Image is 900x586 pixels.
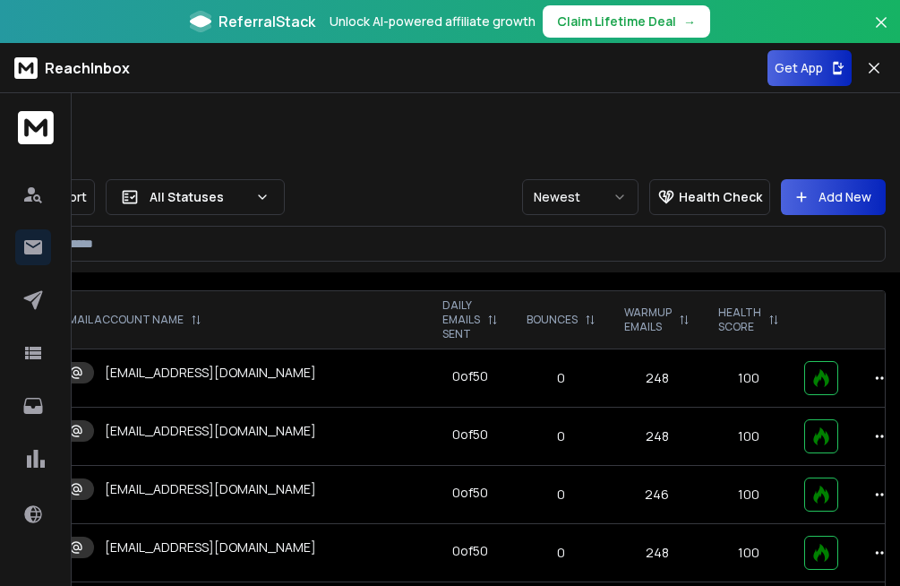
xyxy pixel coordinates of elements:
button: Add New [781,179,886,215]
p: All Statuses [150,188,248,206]
p: BOUNCES [527,313,578,327]
p: Unlock AI-powered affiliate growth [330,13,536,30]
button: Get App [767,50,852,86]
td: 100 [704,408,793,466]
div: 0 of 50 [452,367,488,385]
p: [EMAIL_ADDRESS][DOMAIN_NAME] [105,480,316,498]
button: Close banner [870,11,893,54]
td: 100 [704,524,793,582]
span: → [683,13,696,30]
p: WARMUP EMAILS [624,306,672,334]
td: 100 [704,349,793,408]
p: Health Check [679,188,762,206]
p: DAILY EMAILS SENT [442,298,480,341]
div: 0 of 50 [452,426,488,444]
td: 248 [610,408,704,466]
p: [EMAIL_ADDRESS][DOMAIN_NAME] [105,364,316,382]
p: 0 [523,427,599,445]
p: 0 [523,486,599,504]
p: ReachInbox [45,57,130,79]
div: EMAIL ACCOUNT NAME [62,313,201,327]
p: [EMAIL_ADDRESS][DOMAIN_NAME] [105,422,316,440]
td: 248 [610,524,704,582]
div: 0 of 50 [452,542,488,560]
p: [EMAIL_ADDRESS][DOMAIN_NAME] [105,539,316,556]
p: 0 [523,369,599,387]
div: 0 of 50 [452,484,488,502]
button: Claim Lifetime Deal→ [543,5,710,38]
p: HEALTH SCORE [718,306,761,334]
button: Newest [522,179,639,215]
button: Health Check [649,179,770,215]
td: 100 [704,466,793,524]
span: ReferralStack [219,11,315,32]
td: 246 [610,466,704,524]
p: 0 [523,544,599,562]
td: 248 [610,349,704,408]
